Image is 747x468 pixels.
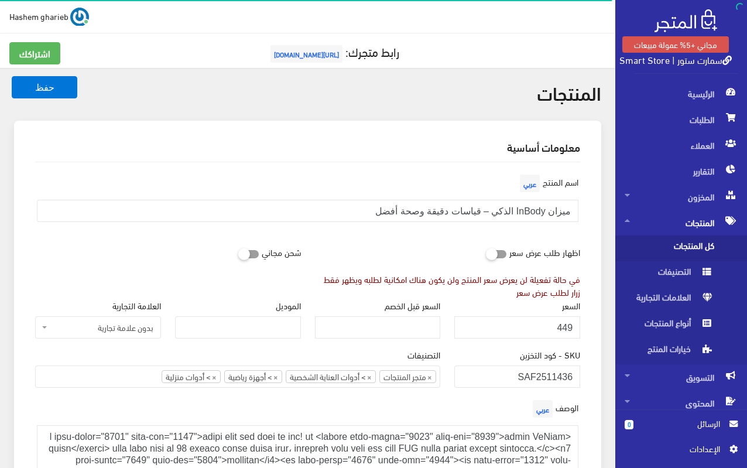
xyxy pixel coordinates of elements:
span: [URL][DOMAIN_NAME] [270,45,342,63]
img: ... [70,8,89,26]
a: سمارت ستور | Smart Store [619,51,732,68]
label: الوصف [530,397,578,421]
label: اظهار طلب عرض سعر [509,241,580,263]
span: العملاء [625,132,738,158]
li: > أدوات منزلية [162,370,221,383]
a: الرئيسية [615,81,747,107]
li: متجر المنتجات [379,370,436,383]
span: اﻹعدادات [634,442,719,455]
li: > أجهزة رياضية [224,370,282,383]
span: التقارير [625,158,738,184]
a: المحتوى [615,390,747,416]
span: كل المنتجات [625,235,714,261]
a: المخزون [615,184,747,210]
a: التصنيفات [615,261,747,287]
a: اﻹعدادات [625,442,738,461]
button: حفظ [12,76,77,98]
h2: معلومات أساسية [35,142,580,152]
label: التصنيفات [407,348,440,361]
label: SKU - كود التخزين [520,348,580,361]
a: رابط متجرك:[URL][DOMAIN_NAME] [268,40,399,62]
a: كل المنتجات [615,235,747,261]
span: × [427,371,432,382]
h2: المنتجات [14,82,601,103]
a: الطلبات [615,107,747,132]
span: × [367,371,372,382]
span: التسويق [625,364,738,390]
img: . [655,9,717,32]
a: أنواع المنتجات [615,313,747,339]
span: × [212,371,217,382]
a: ... Hashem gharieb [9,7,89,26]
a: مجاني +5% عمولة مبيعات [622,36,729,53]
div: في حالة تفعيلة لن يعرض سعر المنتج ولن يكون هناك امكانية لطلبه ويظهر فقط زرار لطلب عرض سعر [315,273,581,299]
label: شحن مجاني [262,241,301,263]
span: المحتوى [625,390,738,416]
a: العلامات التجارية [615,287,747,313]
span: × [273,371,278,382]
span: خيارات المنتج [625,339,714,364]
label: السعر [562,299,580,312]
li: > أدوات العناية الشخصية [286,370,376,383]
a: خيارات المنتج [615,339,747,364]
span: 0 [625,420,633,429]
span: عربي [533,400,553,418]
label: الموديل [276,299,301,312]
span: أنواع المنتجات [625,313,714,339]
span: المنتجات [625,210,738,235]
span: الطلبات [625,107,738,132]
span: العلامات التجارية [625,287,714,313]
a: 0 الرسائل [625,417,738,442]
a: المنتجات [615,210,747,235]
span: الرسائل [643,417,720,430]
span: بدون علامة تجارية [35,316,161,339]
span: الرئيسية [625,81,738,107]
label: السعر قبل الخصم [385,299,440,312]
a: اشتراكك [9,42,60,64]
label: اسم المنتج [517,172,578,195]
span: التصنيفات [625,261,714,287]
a: التقارير [615,158,747,184]
span: المخزون [625,184,738,210]
a: العملاء [615,132,747,158]
span: عربي [520,175,540,192]
label: العلامة التجارية [112,299,161,312]
span: Hashem gharieb [9,9,68,23]
span: بدون علامة تجارية [50,322,153,333]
